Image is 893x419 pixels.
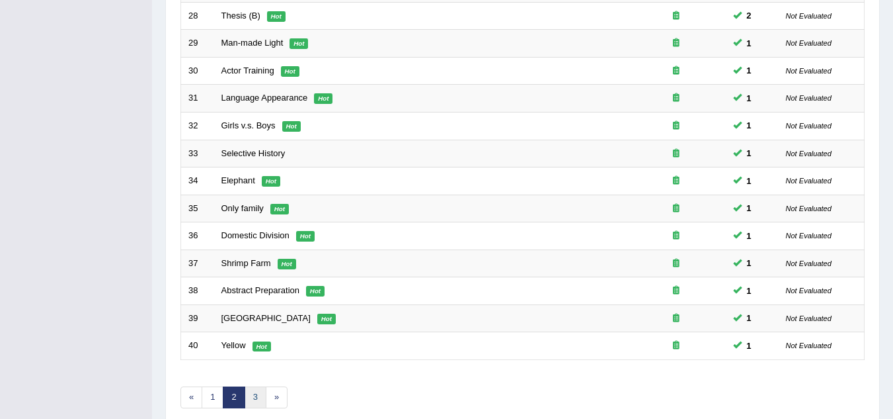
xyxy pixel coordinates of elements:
a: Thesis (B) [221,11,260,21]
span: You can still take this question [742,201,757,215]
em: Hot [290,38,308,49]
small: Not Evaluated [786,39,832,47]
div: Exam occurring question [634,203,718,215]
td: 40 [181,332,214,360]
td: 29 [181,30,214,58]
td: 33 [181,140,214,167]
a: Shrimp Farm [221,258,271,268]
a: Actor Training [221,66,274,75]
span: You can still take this question [742,64,757,77]
small: Not Evaluated [786,12,832,20]
td: 28 [181,2,214,30]
em: Hot [314,93,332,104]
a: Girls v.s. Boys [221,120,276,130]
a: Abstract Preparation [221,285,300,295]
span: You can still take this question [742,229,757,243]
a: Domestic Division [221,230,290,240]
em: Hot [296,231,315,242]
td: 34 [181,167,214,195]
a: Yellow [221,340,246,350]
a: [GEOGRAPHIC_DATA] [221,313,311,323]
em: Hot [306,286,325,297]
td: 36 [181,222,214,250]
td: 38 [181,277,214,305]
small: Not Evaluated [786,342,832,349]
a: 1 [202,387,223,408]
div: Exam occurring question [634,175,718,187]
a: « [180,387,202,408]
div: Exam occurring question [634,257,718,270]
div: Exam occurring question [634,120,718,132]
span: You can still take this question [742,284,757,298]
div: Exam occurring question [634,285,718,297]
td: 37 [181,250,214,277]
a: Elephant [221,175,255,185]
span: You can still take this question [742,9,757,23]
td: 32 [181,112,214,140]
div: Exam occurring question [634,340,718,352]
span: You can still take this question [742,256,757,270]
a: 3 [245,387,266,408]
small: Not Evaluated [786,287,832,295]
div: Exam occurring question [634,10,718,23]
span: You can still take this question [742,339,757,353]
div: Exam occurring question [634,230,718,242]
td: 30 [181,57,214,85]
em: Hot [267,11,286,22]
em: Hot [281,66,299,77]
a: Only family [221,203,264,213]
small: Not Evaluated [786,314,832,322]
div: Exam occurring question [634,37,718,50]
small: Not Evaluated [786,232,832,240]
div: Exam occurring question [634,92,718,105]
td: 31 [181,85,214,113]
a: Selective History [221,148,286,158]
em: Hot [262,176,280,187]
a: Man-made Light [221,38,284,48]
em: Hot [270,204,289,214]
small: Not Evaluated [786,150,832,158]
a: » [266,387,288,408]
span: You can still take this question [742,174,757,188]
small: Not Evaluated [786,94,832,102]
a: Language Appearance [221,93,308,103]
em: Hot [278,259,296,269]
span: You can still take this question [742,146,757,160]
div: Exam occurring question [634,148,718,160]
small: Not Evaluated [786,122,832,130]
em: Hot [282,121,301,132]
span: You can still take this question [742,91,757,105]
small: Not Evaluated [786,259,832,267]
a: 2 [223,387,245,408]
span: You can still take this question [742,311,757,325]
em: Hot [252,342,271,352]
td: 35 [181,195,214,222]
td: 39 [181,304,214,332]
div: Exam occurring question [634,65,718,77]
span: You can still take this question [742,36,757,50]
small: Not Evaluated [786,205,832,212]
small: Not Evaluated [786,67,832,75]
small: Not Evaluated [786,177,832,185]
div: Exam occurring question [634,312,718,325]
span: You can still take this question [742,118,757,132]
em: Hot [317,314,336,324]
